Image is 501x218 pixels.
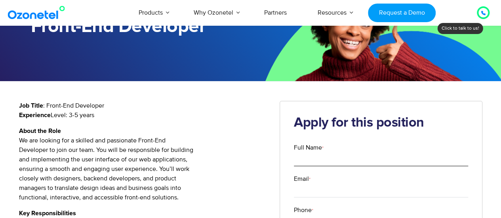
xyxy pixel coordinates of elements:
[294,174,468,184] label: Email
[294,143,468,152] label: Full Name
[31,16,251,38] h1: Front-End Developer
[368,4,436,22] a: Request a Demo
[294,115,468,131] h2: Apply for this position
[19,101,268,120] p: : Front-End Developer Level: 3-5 years
[294,205,468,215] label: Phone
[19,126,268,202] p: We are looking for a skilled and passionate Front-End Developer to join our team. You will be res...
[19,128,61,134] strong: About the Role
[19,112,51,118] strong: Experience
[19,102,43,109] strong: Job Title
[19,210,76,216] strong: Key Responsibilities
